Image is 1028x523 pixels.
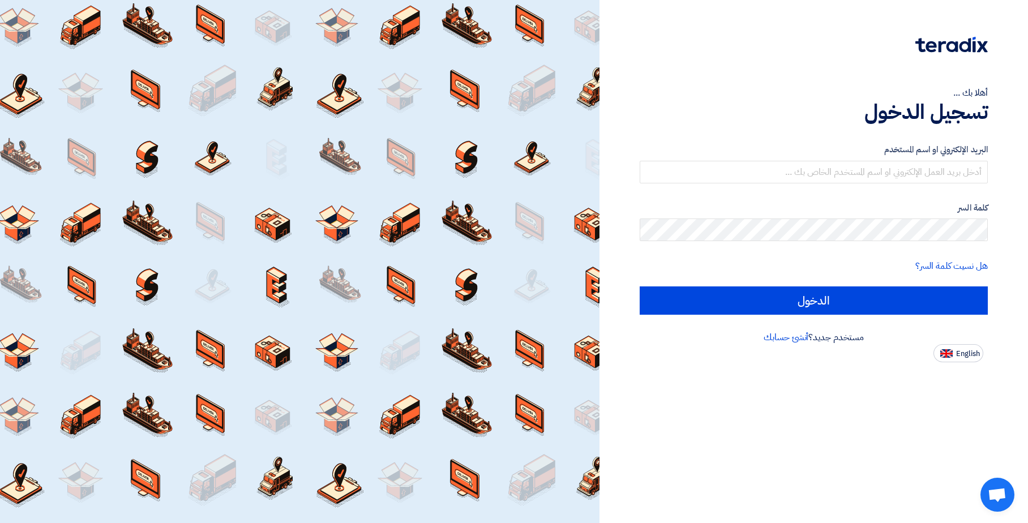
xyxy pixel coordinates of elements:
div: مستخدم جديد؟ [640,331,988,344]
label: كلمة السر [640,202,988,215]
label: البريد الإلكتروني او اسم المستخدم [640,143,988,156]
img: en-US.png [940,349,953,358]
img: Teradix logo [915,37,988,53]
div: أهلا بك ... [640,86,988,100]
h1: تسجيل الدخول [640,100,988,125]
a: أنشئ حسابك [764,331,808,344]
input: أدخل بريد العمل الإلكتروني او اسم المستخدم الخاص بك ... [640,161,988,183]
a: هل نسيت كلمة السر؟ [915,259,988,273]
span: English [956,350,980,358]
input: الدخول [640,286,988,315]
button: English [933,344,983,362]
div: Open chat [980,478,1014,512]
